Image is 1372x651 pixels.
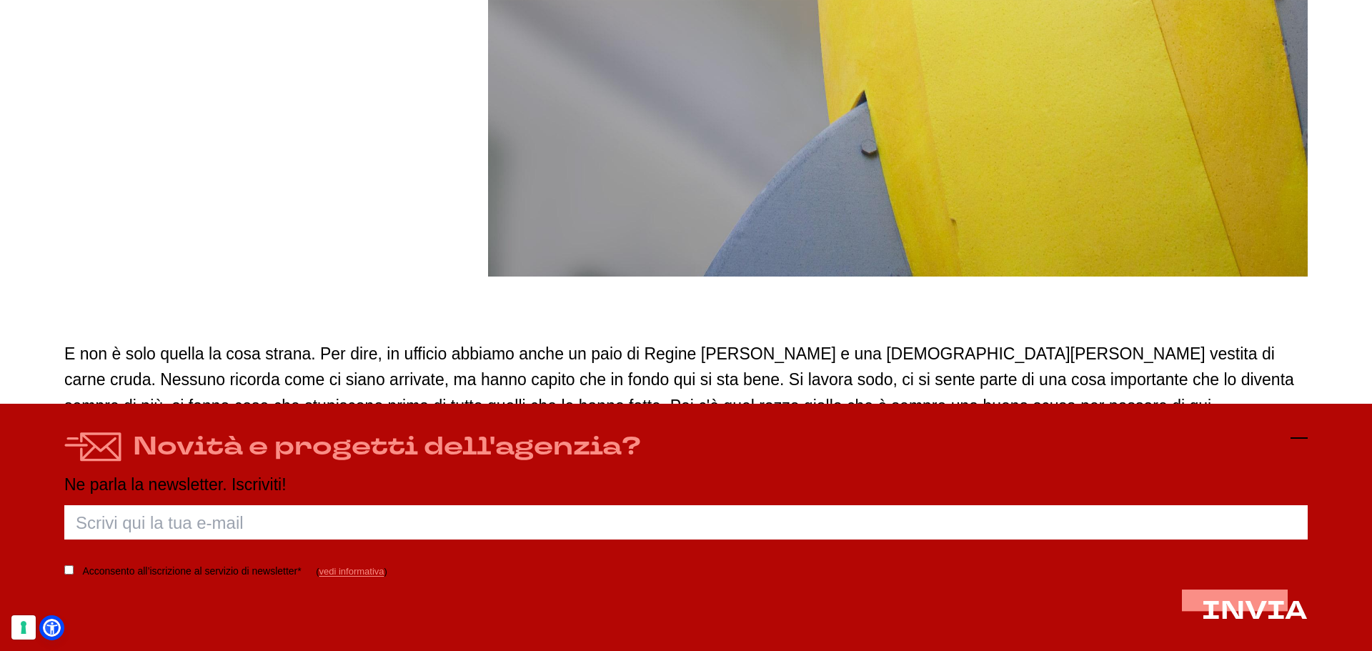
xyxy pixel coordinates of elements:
[64,344,1294,416] span: E non è solo quella la cosa strana. Per dire, in ufficio abbiamo anche un paio di Regine [PERSON_...
[43,619,61,637] a: Open Accessibility Menu
[133,429,641,464] h4: Novità e progetti dell'agenzia?
[64,506,1308,540] input: Scrivi qui la tua e-mail
[11,615,36,640] button: Le tue preferenze relative al consenso per le tecnologie di tracciamento
[319,567,384,577] a: vedi informativa
[82,563,301,581] label: Acconsento all’iscrizione al servizio di newsletter*
[64,476,1308,494] p: Ne parla la newsletter. Iscriviti!
[1202,598,1308,626] button: INVIA
[1202,595,1308,629] span: INVIA
[316,567,387,577] span: ( )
